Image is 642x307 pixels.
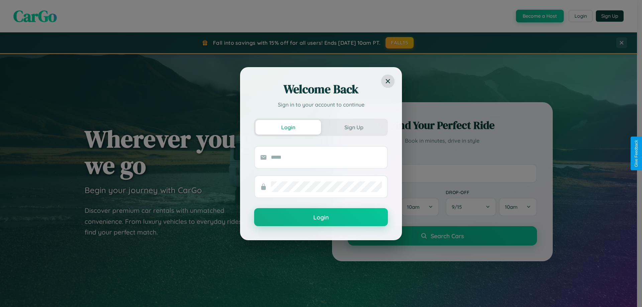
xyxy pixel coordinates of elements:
[321,120,387,135] button: Sign Up
[254,208,388,226] button: Login
[634,140,639,167] div: Give Feedback
[254,101,388,109] p: Sign in to your account to continue
[255,120,321,135] button: Login
[254,81,388,97] h2: Welcome Back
